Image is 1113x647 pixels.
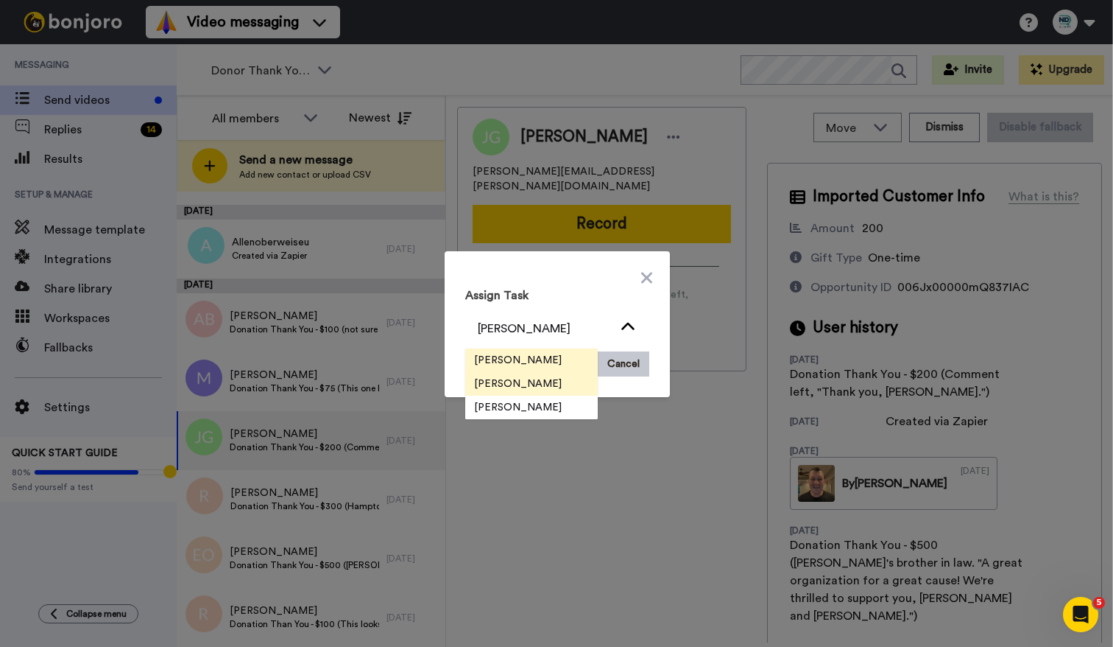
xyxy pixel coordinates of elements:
h3: Assign Task [465,287,649,304]
iframe: Intercom live chat [1063,597,1098,632]
span: [PERSON_NAME] [465,353,570,368]
div: [PERSON_NAME] [478,320,613,338]
button: Cancel [598,352,649,377]
span: [PERSON_NAME] [465,377,570,391]
span: 5 [1093,597,1105,609]
span: [PERSON_NAME] [465,400,570,415]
